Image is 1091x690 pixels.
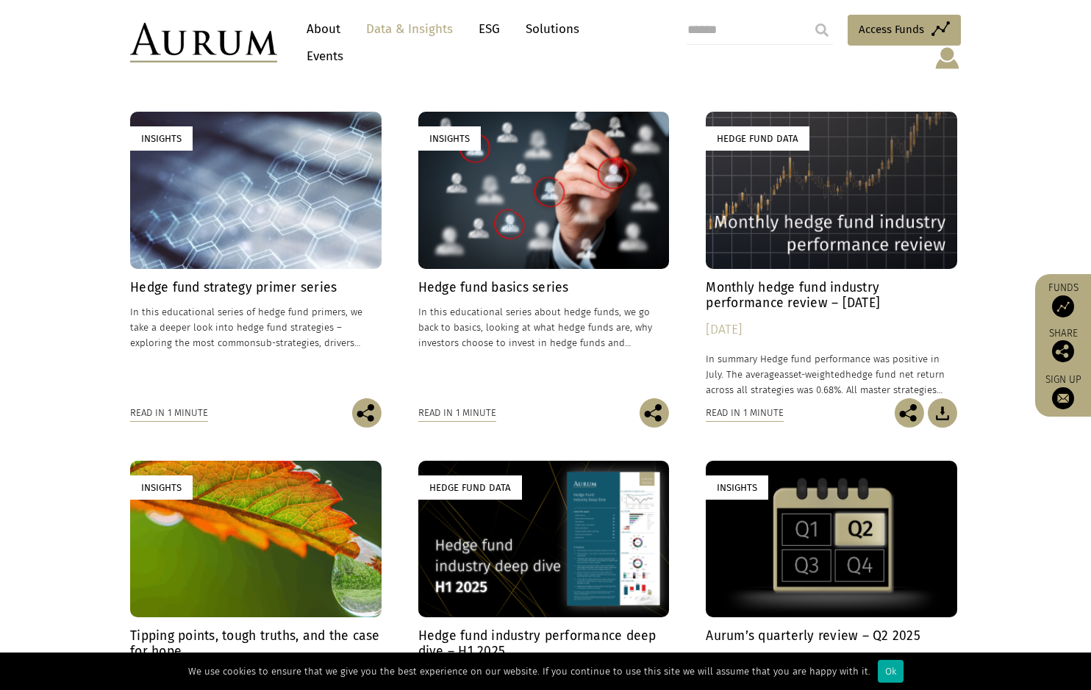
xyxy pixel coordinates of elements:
[706,351,957,398] p: In summary Hedge fund performance was positive in July. The average hedge fund net return across ...
[640,398,669,428] img: Share this post
[1052,387,1074,409] img: Sign up to our newsletter
[418,126,481,151] div: Insights
[859,21,924,38] span: Access Funds
[418,304,670,351] p: In this educational series about hedge funds, we go back to basics, looking at what hedge funds a...
[418,628,670,659] h4: Hedge fund industry performance deep dive – H1 2025
[706,475,768,500] div: Insights
[471,15,507,43] a: ESG
[299,15,348,43] a: About
[706,280,957,311] h4: Monthly hedge fund industry performance review – [DATE]
[706,320,957,340] div: [DATE]
[895,398,924,428] img: Share this post
[934,46,961,71] img: account-icon.svg
[1042,373,1084,409] a: Sign up
[130,405,208,421] div: Read in 1 minute
[299,43,343,70] a: Events
[130,280,382,295] h4: Hedge fund strategy primer series
[130,628,382,659] h4: Tipping points, tough truths, and the case for hope
[130,304,382,351] p: In this educational series of hedge fund primers, we take a deeper look into hedge fund strategie...
[848,15,961,46] a: Access Funds
[928,398,957,428] img: Download Article
[130,126,193,151] div: Insights
[130,23,277,62] img: Aurum
[779,369,845,380] span: asset-weighted
[359,15,460,43] a: Data & Insights
[1042,328,1084,362] div: Share
[706,126,809,151] div: Hedge Fund Data
[706,112,957,398] a: Hedge Fund Data Monthly hedge fund industry performance review – [DATE] [DATE] In summary Hedge f...
[1052,340,1074,362] img: Share this post
[878,660,904,683] div: Ok
[418,112,670,398] a: Insights Hedge fund basics series In this educational series about hedge funds, we go back to bas...
[1052,295,1074,317] img: Access Funds
[706,405,784,421] div: Read in 1 minute
[807,15,837,45] input: Submit
[418,280,670,295] h4: Hedge fund basics series
[256,337,319,348] span: sub-strategies
[518,15,587,43] a: Solutions
[352,398,382,428] img: Share this post
[1042,281,1084,317] a: Funds
[130,475,193,500] div: Insights
[418,475,522,500] div: Hedge Fund Data
[418,405,496,421] div: Read in 1 minute
[130,112,382,398] a: Insights Hedge fund strategy primer series In this educational series of hedge fund primers, we t...
[706,628,957,644] h4: Aurum’s quarterly review – Q2 2025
